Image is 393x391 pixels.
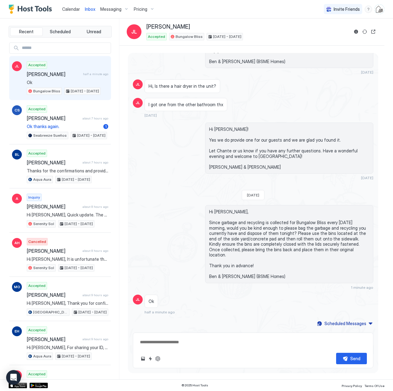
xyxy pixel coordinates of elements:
span: [DATE] - [DATE] [78,309,107,315]
span: Cancelled [28,239,46,244]
span: [PERSON_NAME] [146,23,190,30]
span: Accepted [28,283,46,288]
button: Scheduled [44,27,77,36]
span: [DATE] - [DATE] [65,221,93,227]
div: tab-group [9,26,112,38]
span: [DATE] - [DATE] [62,177,90,182]
span: [DATE] - [DATE] [213,34,241,39]
span: [DATE] - [DATE] [65,265,93,271]
span: Inquiry [28,195,40,200]
span: Seabreeze Sueños [33,133,67,138]
span: JL [136,100,140,106]
span: Hi [PERSON_NAME], Thank you for confirming that [PHONE_NUMBER] is the best number to use if we ne... [27,300,108,306]
span: [GEOGRAPHIC_DATA] [33,309,68,315]
span: JL [136,82,140,87]
span: Hi [PERSON_NAME], Since garbage and recycling is collected for Bungalow Bliss every [DATE] mornin... [209,209,369,279]
a: Calendar [62,6,80,12]
span: JL [136,297,140,302]
div: User profile [375,4,384,14]
span: [PERSON_NAME] [27,115,80,121]
span: Bungalow Bliss [33,88,60,94]
a: Privacy Policy [342,382,362,389]
span: Recent [19,29,34,34]
span: about 7 hours ago [82,116,108,120]
span: AH [14,240,20,246]
span: Accepted [28,151,46,156]
span: [DATE] [361,175,373,180]
div: Scheduled Messages [324,320,366,327]
span: about 9 hours ago [82,337,108,341]
span: Hi, Is there a hair dryer in the unit? [149,83,216,89]
span: Messaging [100,6,121,12]
span: Accepted [28,371,46,377]
span: Hi [PERSON_NAME], For sharing your ID, you can try sending it through [PERSON_NAME]'s official me... [27,345,108,350]
span: Unread [87,29,101,34]
div: menu [365,6,372,13]
span: Serenity Sol [33,221,54,227]
a: Inbox [85,6,95,12]
span: I got one from the other bathroom thx [149,102,223,107]
span: Invite Friends [334,6,360,12]
span: [PERSON_NAME] [27,159,80,166]
span: about 7 hours ago [82,160,108,164]
span: [DATE] [361,70,373,75]
span: [DATE] - [DATE] [71,88,99,94]
span: Scheduled [50,29,71,34]
span: EH [14,329,19,334]
span: Terms Of Use [364,384,384,388]
span: JL [131,28,137,35]
span: [PERSON_NAME] [27,71,81,77]
a: Terms Of Use [364,382,384,389]
span: Accepted [28,62,46,68]
button: Quick reply [147,355,154,362]
span: A [16,196,18,201]
span: Ok [27,80,108,85]
span: Serenity Sol [33,265,54,271]
span: CS [14,107,20,113]
span: Aqua Aura [33,177,51,182]
span: Aqua Aura [33,353,51,359]
span: Accepted [28,327,46,333]
div: Send [350,355,360,362]
span: Accepted [28,106,46,112]
span: Hi [PERSON_NAME], It is unfortunate that your plans have changed for staying at our property from... [27,256,108,262]
button: ChatGPT Auto Reply [154,355,161,362]
span: BL [15,152,19,157]
span: [PERSON_NAME] [27,292,80,298]
span: Privacy Policy [342,384,362,388]
button: Upload image [139,355,147,362]
a: Host Tools Logo [9,5,55,14]
span: Pricing [134,6,147,12]
span: Hi [PERSON_NAME], Quick update. The guest that booked this morning for the dates you were interes... [27,212,108,218]
span: about 8 hours ago [82,205,108,209]
button: Sync reservation [361,28,368,35]
span: [DATE] - [DATE] [62,353,90,359]
span: about 8 hours ago [82,249,108,253]
button: Scheduled Messages [316,319,373,328]
a: Google Play Store [30,383,48,388]
span: Bungalow Bliss [176,34,203,39]
div: Open Intercom Messenger [6,370,21,385]
span: JL [15,63,19,69]
input: Input Field [19,43,111,53]
a: App Store [9,383,27,388]
button: Open reservation [370,28,377,35]
span: Hi [PERSON_NAME]! Yes we do provide one for our guests and we are glad you found it. Let Chante o... [209,127,369,170]
span: [PERSON_NAME] [27,248,80,254]
button: Reservation information [352,28,360,35]
span: 1 minute ago [351,285,373,290]
span: [DATE] - [DATE] [77,133,105,138]
span: Ok thanks again. [27,124,101,129]
span: about 9 hours ago [82,293,108,297]
span: half a minute ago [145,310,175,314]
span: 1 [105,124,107,129]
span: © 2025 Host Tools [181,383,208,387]
span: MO [14,284,20,290]
span: [PERSON_NAME] [27,204,80,210]
span: Ok [149,299,154,304]
span: [DATE] [247,193,259,197]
